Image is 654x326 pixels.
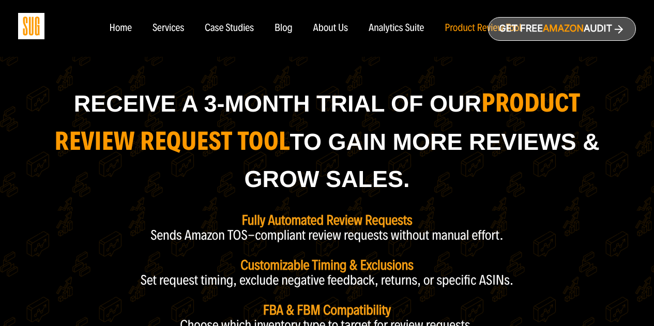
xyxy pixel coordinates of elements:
img: Sug [18,13,44,39]
a: Get freeAmazonAudit [488,17,636,41]
strong: Fully Automated Review Requests [241,212,412,228]
span: Amazon [543,23,584,34]
p: Set request timing, exclude negative feedback, returns, or specific ASINs. [141,273,514,288]
a: Home [109,23,131,34]
strong: FBA & FBM Compatibility [263,302,391,318]
a: Case Studies [205,23,254,34]
a: Services [153,23,184,34]
strong: Customizable Timing & Exclusions [240,257,414,273]
a: Blog [275,23,293,34]
h1: Receive a 3-month trial of our to Gain More Reviews & Grow Sales. [40,84,614,198]
a: About Us [313,23,348,34]
p: Sends Amazon TOS-compliant review requests without manual effort. [150,228,504,243]
a: Product Review Tool [445,23,521,34]
a: Analytics Suite [369,23,424,34]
